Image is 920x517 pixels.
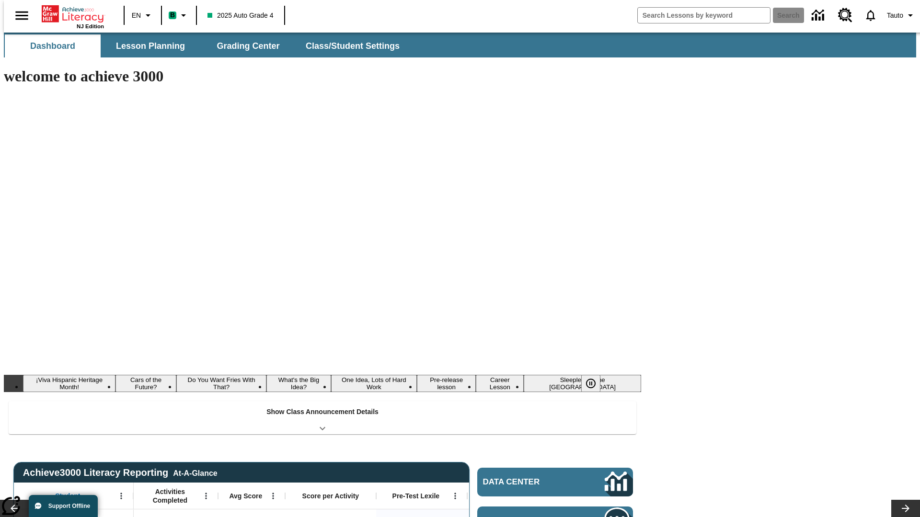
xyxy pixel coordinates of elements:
[483,477,573,487] span: Data Center
[5,34,101,57] button: Dashboard
[448,489,462,503] button: Open Menu
[132,11,141,21] span: EN
[832,2,858,28] a: Resource Center, Will open in new tab
[9,401,636,434] div: Show Class Announcement Details
[23,467,218,478] span: Achieve3000 Literacy Reporting
[55,492,80,500] span: Student
[883,7,920,24] button: Profile/Settings
[392,492,440,500] span: Pre-Test Lexile
[476,375,524,392] button: Slide 7 Career Lesson
[138,487,202,505] span: Activities Completed
[77,23,104,29] span: NJ Edition
[165,7,193,24] button: Boost Class color is mint green. Change class color
[8,1,36,30] button: Open side menu
[207,11,274,21] span: 2025 Auto Grade 4
[199,489,213,503] button: Open Menu
[200,34,296,57] button: Grading Center
[176,375,266,392] button: Slide 3 Do You Want Fries With That?
[229,492,262,500] span: Avg Score
[4,33,916,57] div: SubNavbar
[302,492,359,500] span: Score per Activity
[173,467,217,478] div: At-A-Glance
[266,489,280,503] button: Open Menu
[114,489,128,503] button: Open Menu
[266,407,379,417] p: Show Class Announcement Details
[42,3,104,29] div: Home
[806,2,832,29] a: Data Center
[266,375,331,392] button: Slide 4 What's the Big Idea?
[298,34,407,57] button: Class/Student Settings
[477,468,633,496] a: Data Center
[103,34,198,57] button: Lesson Planning
[331,375,417,392] button: Slide 5 One Idea, Lots of Hard Work
[4,67,641,85] h1: welcome to achieve 3000
[127,7,158,24] button: Language: EN, Select a language
[638,8,770,23] input: search field
[417,375,476,392] button: Slide 6 Pre-release lesson
[170,9,175,21] span: B
[115,375,176,392] button: Slide 2 Cars of the Future?
[42,4,104,23] a: Home
[858,3,883,28] a: Notifications
[524,375,641,392] button: Slide 8 Sleepless in the Animal Kingdom
[29,495,98,517] button: Support Offline
[4,34,408,57] div: SubNavbar
[581,375,610,392] div: Pause
[48,503,90,509] span: Support Offline
[581,375,600,392] button: Pause
[887,11,903,21] span: Tauto
[23,375,115,392] button: Slide 1 ¡Viva Hispanic Heritage Month!
[891,500,920,517] button: Lesson carousel, Next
